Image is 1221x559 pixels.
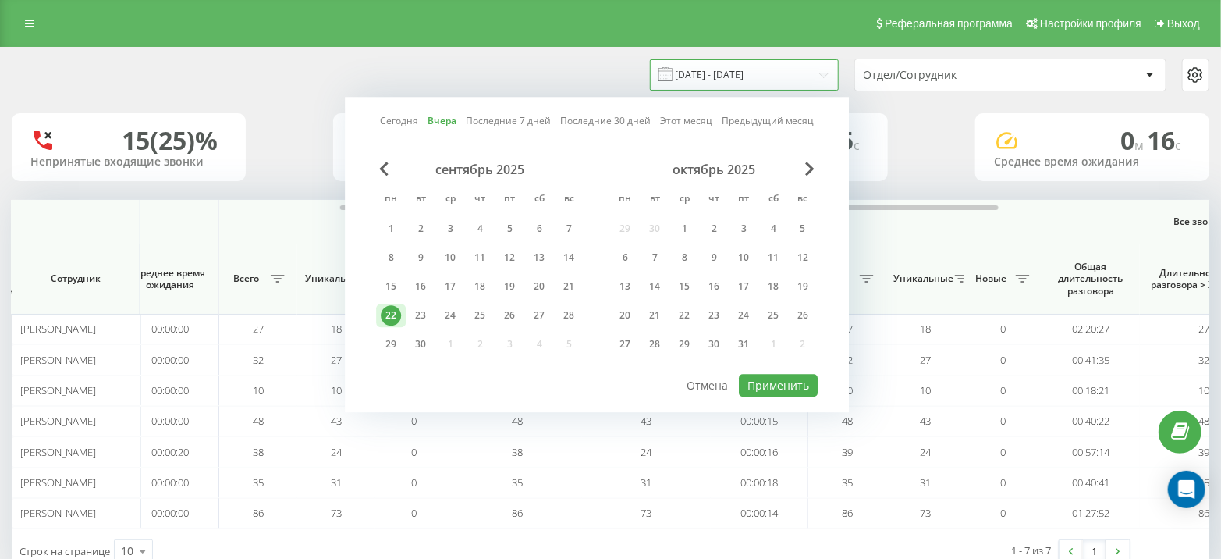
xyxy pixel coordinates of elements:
div: чт 18 сент. 2025 г. [465,275,495,298]
td: 00:00:00 [122,376,219,406]
span: [PERSON_NAME] [20,322,96,336]
div: Среднее время ожидания [994,155,1191,169]
div: вт 28 окт. 2025 г. [640,333,669,356]
span: c [1175,137,1181,154]
div: 24 [440,305,460,326]
abbr: понедельник [379,188,403,212]
div: 3 [440,219,460,239]
div: вт 23 сент. 2025 г. [406,304,435,327]
span: 10 [253,383,264,397]
div: 1 - 7 из 7 [1012,543,1052,558]
span: 0 [1001,322,1006,336]
div: 26 [499,305,520,326]
a: Сегодня [380,114,418,129]
div: сб 4 окт. 2025 г. [758,217,788,240]
div: Open Intercom Messenger [1168,471,1205,508]
td: 00:00:18 [711,468,808,498]
span: 0 [1001,506,1006,520]
span: 0 [1001,383,1006,397]
span: 0 [1001,445,1006,459]
span: 0 [412,506,417,520]
span: 0 [1001,475,1006,490]
div: 29 [381,334,401,354]
div: вт 2 сент. 2025 г. [406,217,435,240]
td: 00:18:21 [1042,376,1140,406]
div: 9 [704,247,724,268]
span: 43 [331,414,342,428]
span: 18 [920,322,931,336]
div: чт 11 сент. 2025 г. [465,246,495,269]
div: пт 10 окт. 2025 г. [729,246,758,269]
span: 38 [253,445,264,459]
div: 4 [763,219,783,239]
div: вс 7 сент. 2025 г. [554,217,584,240]
span: 35 [513,475,524,490]
div: пн 15 сент. 2025 г. [376,275,406,298]
span: [PERSON_NAME] [20,445,96,459]
div: 31 [733,334,754,354]
div: ср 24 сент. 2025 г. [435,304,465,327]
div: 15 [674,276,694,297]
abbr: суббота [761,188,785,212]
abbr: воскресенье [791,188,815,212]
div: вт 21 окт. 2025 г. [640,304,669,327]
div: ср 3 сент. 2025 г. [435,217,465,240]
span: Настройки профиля [1040,17,1141,30]
span: Строк на странице [20,544,110,558]
span: 38 [513,445,524,459]
div: 7 [644,247,665,268]
div: вт 16 сент. 2025 г. [406,275,435,298]
div: пт 5 сент. 2025 г. [495,217,524,240]
span: 39 [842,445,853,459]
abbr: вторник [409,188,432,212]
td: 00:41:35 [1042,344,1140,375]
div: пт 19 сент. 2025 г. [495,275,524,298]
div: 30 [410,334,431,354]
div: вс 26 окт. 2025 г. [788,304,818,327]
span: 0 [412,445,417,459]
span: Previous Month [379,162,389,176]
div: чт 16 окт. 2025 г. [699,275,729,298]
td: 00:00:00 [122,406,219,436]
div: пн 20 окт. 2025 г. [610,304,640,327]
div: 15 (25)% [122,126,218,155]
span: 48 [253,414,264,428]
span: 27 [331,353,342,367]
span: 86 [513,506,524,520]
div: 8 [674,247,694,268]
div: 23 [410,305,431,326]
div: 21 [559,276,579,297]
div: ср 15 окт. 2025 г. [669,275,699,298]
abbr: четверг [702,188,726,212]
div: 25 [470,305,490,326]
button: Применить [739,374,818,397]
span: 43 [641,414,652,428]
span: 35 [253,475,264,490]
div: сб 27 сент. 2025 г. [524,304,554,327]
a: Этот месяц [660,114,712,129]
div: чт 25 сент. 2025 г. [465,304,495,327]
div: 12 [499,247,520,268]
span: 31 [641,475,652,490]
span: Среднее время ожидания [133,267,207,291]
div: вс 21 сент. 2025 г. [554,275,584,298]
div: 27 [615,334,635,354]
span: 27 [920,353,931,367]
div: сб 18 окт. 2025 г. [758,275,788,298]
div: пт 26 сент. 2025 г. [495,304,524,327]
span: 86 [253,506,264,520]
span: 73 [331,506,342,520]
div: 14 [559,247,579,268]
div: чт 23 окт. 2025 г. [699,304,729,327]
span: Сотрудник [25,272,126,285]
span: Уникальные [894,272,950,285]
div: 27 [529,305,549,326]
td: 00:57:14 [1042,436,1140,467]
div: 3 [733,219,754,239]
div: октябрь 2025 [610,162,818,177]
abbr: воскресенье [557,188,580,212]
span: 32 [253,353,264,367]
div: 17 [440,276,460,297]
td: 02:20:27 [1042,314,1140,344]
div: 17 [733,276,754,297]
